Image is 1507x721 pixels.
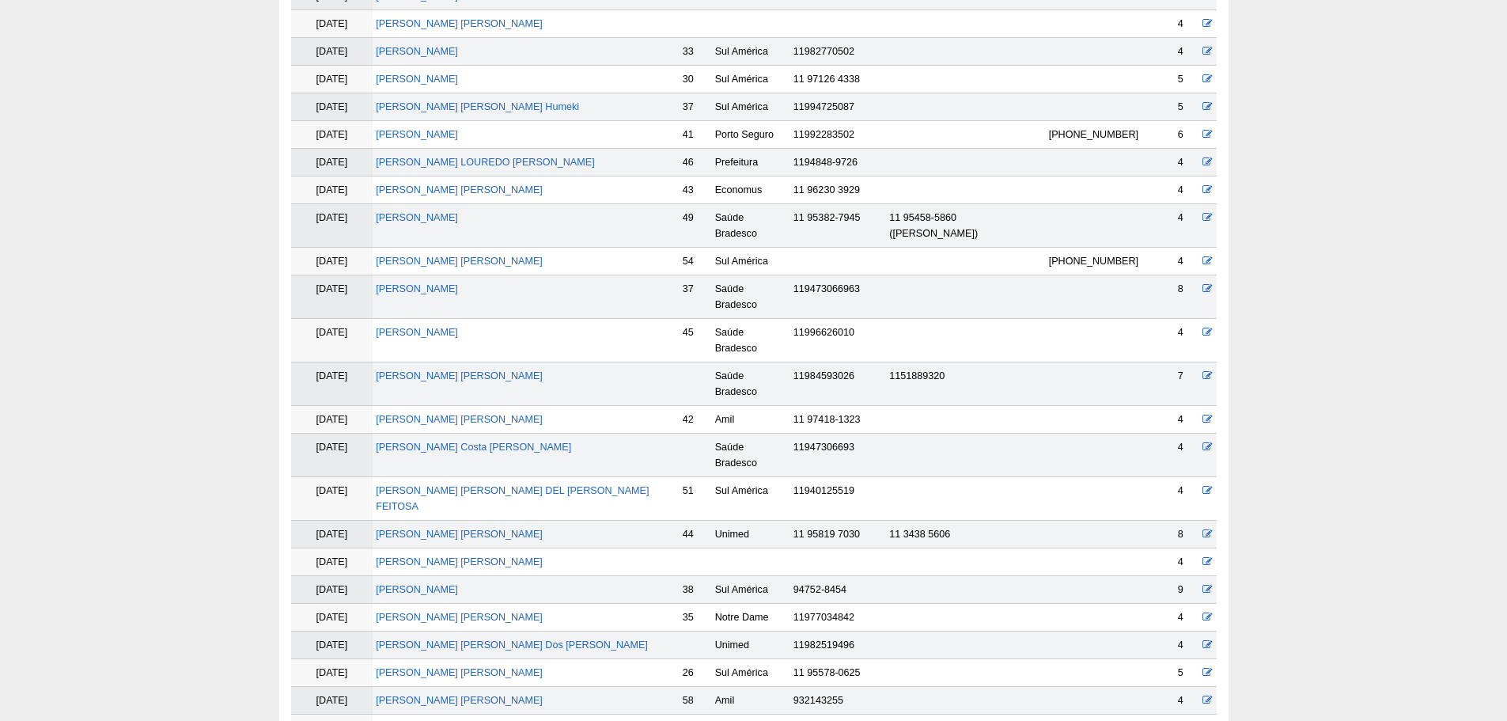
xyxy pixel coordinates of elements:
td: 7 [1175,362,1200,406]
td: Saúde Bradesco [712,362,790,406]
td: 11940125519 [790,477,886,521]
td: 4 [1175,319,1200,362]
td: Notre Dame [712,604,790,632]
td: 11 95458-5860 ([PERSON_NAME]) [886,204,1045,248]
td: 119473066963 [790,275,886,319]
a: [PERSON_NAME] [376,74,458,85]
td: [DATE] [291,121,373,149]
td: 38 [680,576,712,604]
td: 4 [1175,248,1200,275]
td: Saúde Bradesco [712,434,790,477]
a: [PERSON_NAME] [376,584,458,595]
a: [PERSON_NAME] [PERSON_NAME] [376,529,543,540]
td: 35 [680,604,712,632]
td: [DATE] [291,604,373,632]
td: Unimed [712,632,790,659]
td: [DATE] [291,248,373,275]
td: [DATE] [291,38,373,66]
td: 11 97126 4338 [790,66,886,93]
a: [PERSON_NAME] [376,327,458,338]
a: [PERSON_NAME] [PERSON_NAME] [376,256,543,267]
td: Sul América [712,66,790,93]
td: [DATE] [291,659,373,687]
td: 4 [1175,548,1200,576]
td: 932143255 [790,687,886,715]
td: 4 [1175,10,1200,38]
td: 9 [1175,576,1200,604]
td: 46 [680,149,712,176]
td: [DATE] [291,176,373,204]
a: [PERSON_NAME] [PERSON_NAME] [376,612,543,623]
a: [PERSON_NAME] LOUREDO [PERSON_NAME] [376,157,594,168]
td: 4 [1175,434,1200,477]
td: 11982519496 [790,632,886,659]
td: 1151889320 [886,362,1045,406]
a: [PERSON_NAME] [PERSON_NAME] DEL [PERSON_NAME] FEITOSA [376,485,649,512]
td: 6 [1175,121,1200,149]
td: 8 [1175,275,1200,319]
td: 37 [680,93,712,121]
td: Sul América [712,38,790,66]
td: 11 3438 5606 [886,521,1045,548]
td: [DATE] [291,204,373,248]
td: 11 97418-1323 [790,406,886,434]
td: 1194848-9726 [790,149,886,176]
td: 58 [680,687,712,715]
td: 11992283502 [790,121,886,149]
td: 4 [1175,477,1200,521]
td: [DATE] [291,149,373,176]
td: 4 [1175,604,1200,632]
td: 11977034842 [790,604,886,632]
td: 41 [680,121,712,149]
td: [DATE] [291,521,373,548]
td: Porto Seguro [712,121,790,149]
td: Saúde Bradesco [712,204,790,248]
td: 11994725087 [790,93,886,121]
td: 43 [680,176,712,204]
a: [PERSON_NAME] [PERSON_NAME] [376,695,543,706]
td: 11947306693 [790,434,886,477]
td: Prefeitura [712,149,790,176]
td: 5 [1175,659,1200,687]
td: 4 [1175,176,1200,204]
td: [DATE] [291,576,373,604]
a: [PERSON_NAME] [376,212,458,223]
a: [PERSON_NAME] [PERSON_NAME] [376,370,543,381]
td: 4 [1175,632,1200,659]
a: [PERSON_NAME] [PERSON_NAME] [376,184,543,195]
a: [PERSON_NAME] [PERSON_NAME] Humeki [376,101,579,112]
td: 4 [1175,687,1200,715]
td: 4 [1175,406,1200,434]
td: [DATE] [291,434,373,477]
td: [DATE] [291,687,373,715]
td: [DATE] [291,93,373,121]
td: 51 [680,477,712,521]
td: 5 [1175,93,1200,121]
td: Sul América [712,93,790,121]
td: 4 [1175,149,1200,176]
a: [PERSON_NAME] Costa [PERSON_NAME] [376,442,571,453]
td: 11 95578-0625 [790,659,886,687]
td: Unimed [712,521,790,548]
td: [DATE] [291,10,373,38]
td: 11 95382-7945 [790,204,886,248]
td: [DATE] [291,548,373,576]
a: [PERSON_NAME] [376,283,458,294]
td: 45 [680,319,712,362]
a: [PERSON_NAME] [PERSON_NAME] [376,556,543,567]
a: [PERSON_NAME] [376,129,458,140]
a: [PERSON_NAME] [PERSON_NAME] [376,414,543,425]
td: 11982770502 [790,38,886,66]
td: 11984593026 [790,362,886,406]
td: Sul América [712,659,790,687]
td: 44 [680,521,712,548]
a: [PERSON_NAME] [PERSON_NAME] [376,18,543,29]
a: [PERSON_NAME] [376,46,458,57]
td: Saúde Bradesco [712,275,790,319]
td: 33 [680,38,712,66]
td: 11996626010 [790,319,886,362]
td: 5 [1175,66,1200,93]
td: [DATE] [291,477,373,521]
td: [DATE] [291,362,373,406]
td: 94752-8454 [790,576,886,604]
